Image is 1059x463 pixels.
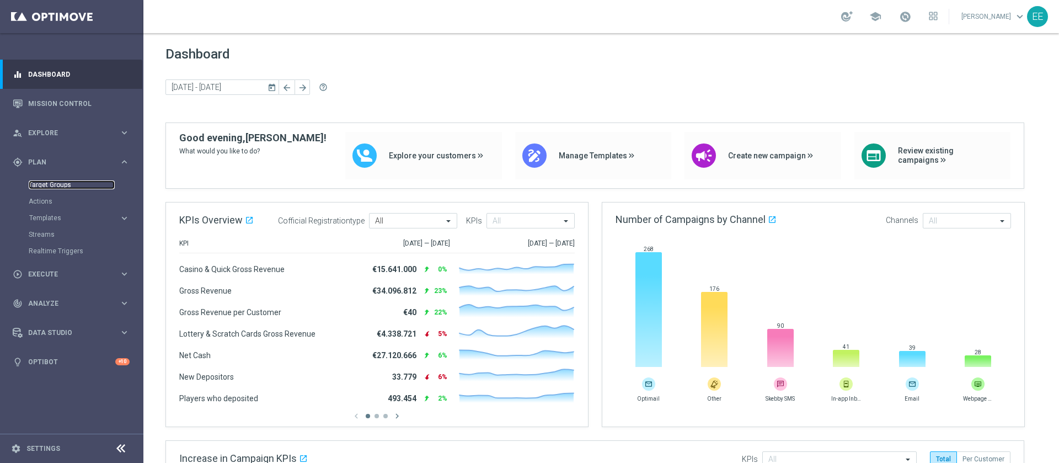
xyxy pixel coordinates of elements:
span: Templates [29,215,108,221]
i: play_circle_outline [13,269,23,279]
span: keyboard_arrow_down [1014,10,1026,23]
div: Plan [13,157,119,167]
i: lightbulb [13,357,23,367]
span: Data Studio [28,329,119,336]
div: Optibot [13,347,130,376]
button: Data Studio keyboard_arrow_right [12,328,130,337]
div: Data Studio [13,328,119,338]
div: Target Groups [29,177,142,193]
i: gps_fixed [13,157,23,167]
a: Settings [26,445,60,452]
span: Analyze [28,300,119,307]
a: Realtime Triggers [29,247,115,256]
a: Mission Control [28,89,130,118]
div: Execute [13,269,119,279]
a: Dashboard [28,60,130,89]
button: lightbulb Optibot +10 [12,358,130,366]
div: Explore [13,128,119,138]
button: person_search Explore keyboard_arrow_right [12,129,130,137]
button: play_circle_outline Execute keyboard_arrow_right [12,270,130,279]
span: Plan [28,159,119,166]
div: Dashboard [13,60,130,89]
a: [PERSON_NAME]keyboard_arrow_down [960,8,1027,25]
div: Templates [29,210,142,226]
a: Streams [29,230,115,239]
div: Realtime Triggers [29,243,142,259]
div: Analyze [13,299,119,308]
div: Mission Control [13,89,130,118]
button: gps_fixed Plan keyboard_arrow_right [12,158,130,167]
i: keyboard_arrow_right [119,327,130,338]
span: school [869,10,881,23]
span: Explore [28,130,119,136]
div: +10 [115,358,130,365]
div: Streams [29,226,142,243]
a: Target Groups [29,180,115,189]
div: Actions [29,193,142,210]
a: Actions [29,197,115,206]
button: Templates keyboard_arrow_right [29,214,130,222]
div: Templates [29,215,119,221]
i: keyboard_arrow_right [119,157,130,167]
i: keyboard_arrow_right [119,269,130,279]
i: keyboard_arrow_right [119,298,130,308]
i: equalizer [13,70,23,79]
div: EE [1027,6,1048,27]
a: Optibot [28,347,115,376]
button: Mission Control [12,99,130,108]
button: track_changes Analyze keyboard_arrow_right [12,299,130,308]
i: settings [11,444,21,454]
i: keyboard_arrow_right [119,213,130,223]
i: keyboard_arrow_right [119,127,130,138]
i: track_changes [13,299,23,308]
i: person_search [13,128,23,138]
span: Execute [28,271,119,278]
button: equalizer Dashboard [12,70,130,79]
